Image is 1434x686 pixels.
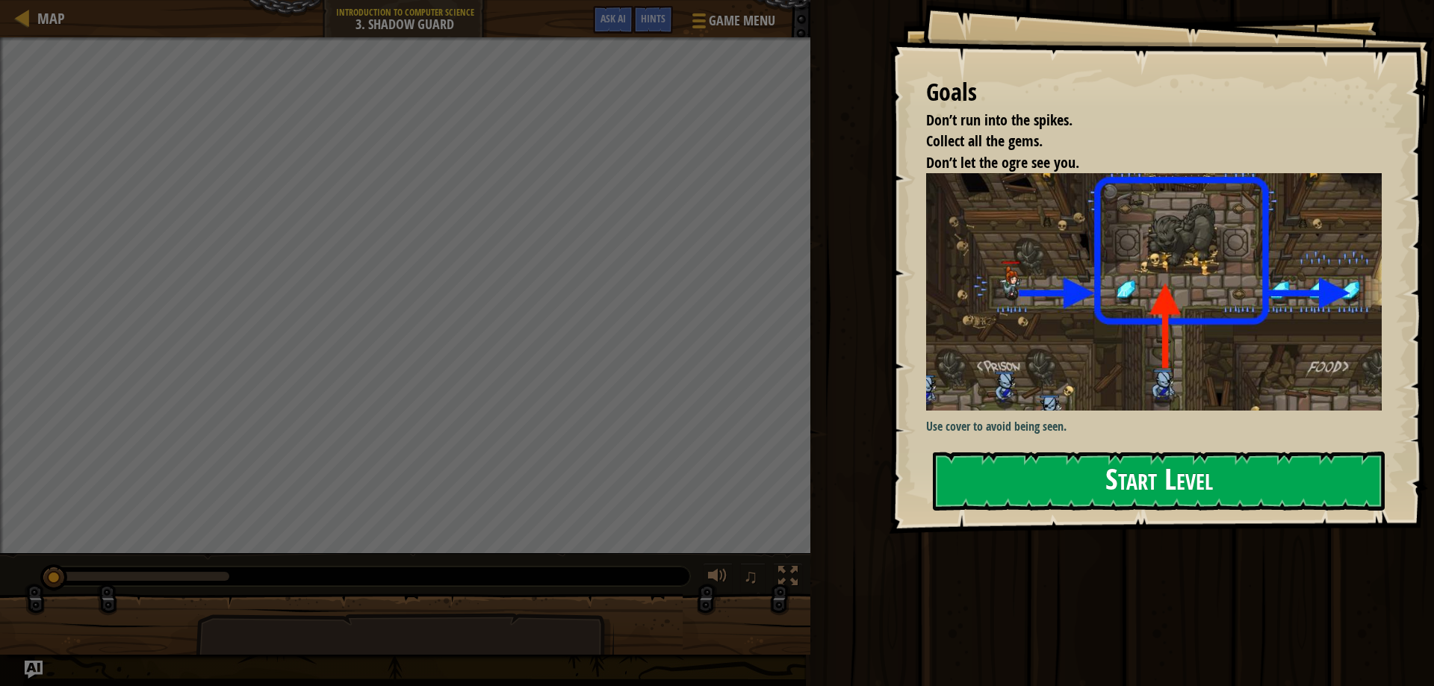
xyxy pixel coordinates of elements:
[641,11,665,25] span: Hints
[907,110,1378,131] li: Don’t run into the spikes.
[926,131,1043,151] span: Collect all the gems.
[25,661,43,679] button: Ask AI
[703,563,733,593] button: Adjust volume
[926,152,1079,172] span: Don’t let the ogre see you.
[907,131,1378,152] li: Collect all the gems.
[926,110,1073,130] span: Don’t run into the spikes.
[743,565,758,587] span: ♫
[926,418,1393,435] p: Use cover to avoid being seen.
[926,75,1382,110] div: Goals
[740,563,766,593] button: ♫
[907,152,1378,174] li: Don’t let the ogre see you.
[680,6,784,41] button: Game Menu
[593,6,633,34] button: Ask AI
[926,173,1393,410] img: Shadow guard
[773,563,803,593] button: Toggle fullscreen
[709,11,775,31] span: Game Menu
[37,8,65,28] span: Map
[933,452,1385,511] button: Start Level
[600,11,626,25] span: Ask AI
[30,8,65,28] a: Map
